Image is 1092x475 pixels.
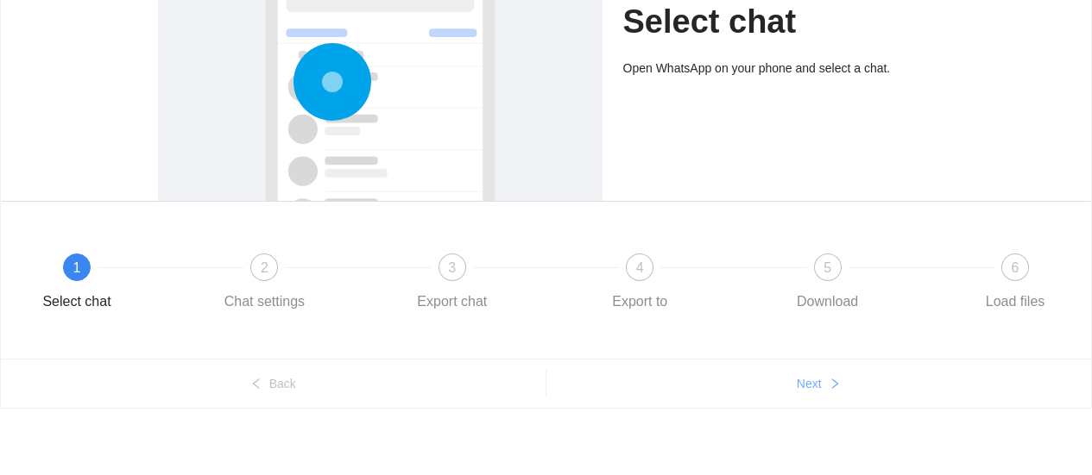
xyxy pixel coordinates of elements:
div: 5Download [778,253,965,316]
span: 5 [824,260,831,275]
h3: Style [7,54,252,73]
div: 6Load files [965,253,1065,316]
span: Next [797,374,822,393]
h1: Select chat [623,2,935,42]
a: Back to Top [26,22,93,37]
div: 3Export chat [402,253,590,316]
span: 2 [261,260,268,275]
div: Download [797,288,858,316]
span: 6 [1012,260,1019,275]
div: Open WhatsApp on your phone and select a chat. [623,59,935,78]
span: 3 [448,260,456,275]
div: Outline [7,7,252,22]
span: 16 px [21,120,48,134]
div: Export to [612,288,667,316]
span: 4 [636,260,644,275]
div: Select chat [42,288,110,316]
span: 1 [73,260,81,275]
div: 2Chat settings [214,253,401,316]
div: 1Select chat [27,253,214,316]
div: Chat settings [224,288,305,316]
span: right [829,378,841,391]
button: leftBack [1,370,546,397]
div: 4Export to [590,253,777,316]
label: Font Size [7,104,60,119]
div: Export chat [417,288,487,316]
div: Load files [986,288,1045,316]
button: Nextright [546,370,1092,397]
